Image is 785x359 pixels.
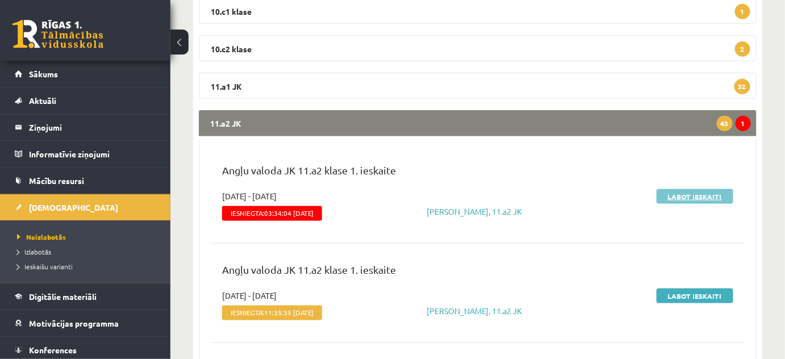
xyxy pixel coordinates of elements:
p: Angļu valoda JK 11.a2 klase 1. ieskaite [222,162,733,183]
span: Konferences [29,345,77,355]
span: [DATE] - [DATE] [222,290,277,302]
a: Labot ieskaiti [657,189,733,204]
legend: Ziņojumi [29,114,156,140]
span: [DEMOGRAPHIC_DATA] [29,202,118,212]
a: Rīgas 1. Tālmācības vidusskola [12,20,103,48]
span: Neizlabotās [17,232,66,241]
span: 11:35:35 [DATE] [264,308,314,316]
a: Mācību resursi [15,168,156,194]
legend: 10.c2 klase [199,35,757,61]
a: [DEMOGRAPHIC_DATA] [15,194,156,220]
span: 32 [734,79,750,94]
span: Digitālie materiāli [29,291,97,302]
span: 43 [717,116,733,131]
span: Iesniegta: [222,306,322,320]
a: Informatīvie ziņojumi [15,141,156,167]
a: [PERSON_NAME], 11.a2 JK [427,206,522,216]
a: Aktuāli [15,87,156,114]
a: Neizlabotās [17,232,159,242]
p: Angļu valoda JK 11.a2 klase 1. ieskaite [222,262,733,283]
span: 1 [735,4,750,19]
span: 03:34:04 [DATE] [264,209,314,217]
span: Izlabotās [17,247,51,256]
span: 1 [736,116,751,131]
a: Ieskaišu varianti [17,261,159,272]
legend: 11.a1 JK [199,73,757,99]
a: Digitālie materiāli [15,283,156,310]
legend: 11.a2 JK [199,110,757,136]
a: Izlabotās [17,247,159,257]
a: Ziņojumi [15,114,156,140]
a: Motivācijas programma [15,310,156,336]
legend: Informatīvie ziņojumi [29,141,156,167]
a: [PERSON_NAME], 11.a2 JK [427,306,522,316]
span: Mācību resursi [29,176,84,186]
span: Iesniegta: [222,206,322,221]
span: [DATE] - [DATE] [222,190,277,202]
a: Labot ieskaiti [657,289,733,303]
a: Sākums [15,61,156,87]
span: 2 [735,41,750,57]
span: Motivācijas programma [29,318,119,328]
span: Ieskaišu varianti [17,262,73,271]
span: Aktuāli [29,95,56,106]
span: Sākums [29,69,58,79]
